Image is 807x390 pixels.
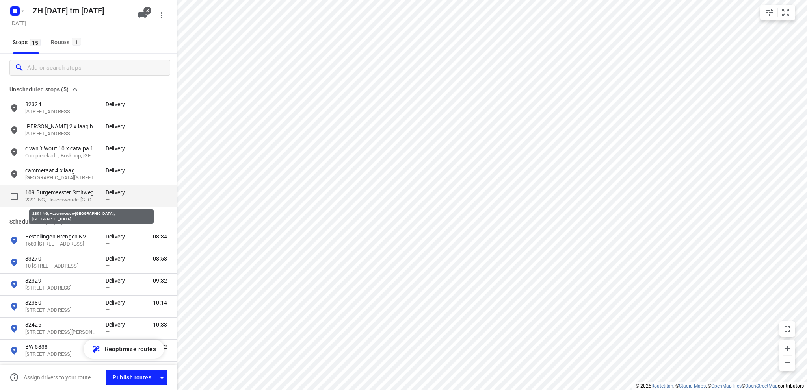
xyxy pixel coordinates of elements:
p: Assign drivers to your route. [24,374,92,381]
p: Delivery [106,255,129,262]
p: 82426 [25,321,98,329]
button: Publish routes [106,370,157,385]
p: 2391 NG, Hazerswoude-[GEOGRAPHIC_DATA], [GEOGRAPHIC_DATA] [25,196,98,204]
span: Unscheduled stops (5) [9,85,69,94]
span: 08:34 [153,233,167,240]
p: 83270 [25,255,98,262]
p: 2 Haviklaan, 2224 HT, Katwijk aan Zee, NL [25,285,98,292]
button: Reoptimize routes [84,340,164,359]
button: More [154,7,169,23]
span: — [106,152,110,158]
span: 09:32 [153,277,167,285]
p: 149 Wormerveerstraat, 2547 XN, Den Haag, NL [25,307,98,314]
span: Publish routes [113,373,151,383]
p: Delivery [106,122,129,130]
p: 10 Oude Bocht, 2375XG, Rijpwetering, NL [25,262,98,270]
span: 10:14 [153,299,167,307]
span: — [106,240,110,246]
span: — [106,196,110,202]
p: Delivery [106,144,129,152]
span: 3 [143,7,151,15]
p: 136 Achterhaven, 3024 RC, Rotterdam, NL [25,351,98,358]
span: — [106,262,110,268]
a: Routetitan [651,383,673,389]
li: © 2025 , © , © © contributors [636,383,804,389]
a: OpenMapTiles [711,383,742,389]
button: 3 [135,7,151,23]
p: 82324 [25,100,98,108]
span: — [106,329,110,335]
p: c van 't Wout 10 x catalpa 120 cm [25,144,98,152]
p: Compierekade, Boskoop, [GEOGRAPHIC_DATA] [25,152,98,160]
a: OpenStreetMap [745,383,778,389]
span: Reoptimize routes [105,344,156,354]
span: — [106,285,110,290]
p: Delivery [106,100,129,108]
p: 109 Burgemeester Smitweg [25,189,98,196]
p: Delivery [106,189,129,196]
p: Delivery [106,233,129,240]
span: — [106,130,110,136]
p: Scheduled stops ( 10 ) [9,217,167,226]
h5: Rename [30,4,132,17]
span: 1 [72,38,81,46]
p: Delivery [106,299,129,307]
p: BW 5838 [25,343,98,351]
span: 15 [30,39,41,46]
p: cammeraat 4 x laag [25,166,98,174]
span: — [106,307,110,312]
button: Unscheduled stops (5) [6,85,81,94]
button: Map settings [762,5,777,20]
p: 105 Middelburgseweg, 2771 NJ, Boskoop, NL [25,130,98,138]
p: Delivery [106,166,129,174]
a: Stadia Maps [679,383,706,389]
p: 82329 [25,277,98,285]
p: 105 Zuidkade, 2771 DT, Boskoop, NL [25,174,98,182]
button: Fit zoom [778,5,794,20]
p: Reigersbergenweg 282, 2592EZ, 's-gravenhage, NL [25,108,98,116]
p: 15 Abdis Heilwichstraat, 2544 PX, Den Haag, NL [25,329,98,336]
span: Stops [13,37,43,47]
div: Driver app settings [157,372,167,382]
div: Routes [51,37,84,47]
p: 82380 [25,299,98,307]
span: — [106,174,110,180]
span: 10:33 [153,321,167,329]
p: Delivery [106,321,129,329]
span: 08:58 [153,255,167,262]
p: Bestellingen Brengen NV [25,233,98,240]
p: [PERSON_NAME] 2 x laag hedera [25,122,98,130]
div: small contained button group [760,5,795,20]
p: Delivery [106,277,129,285]
h5: Project date [7,18,30,28]
span: — [106,108,110,114]
span: Select [6,189,22,204]
p: 1580 Hoofdweg Oostzijde, 2153 NA, Nieuw-Vennep, NL [25,240,98,248]
input: Add or search stops [27,62,170,74]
